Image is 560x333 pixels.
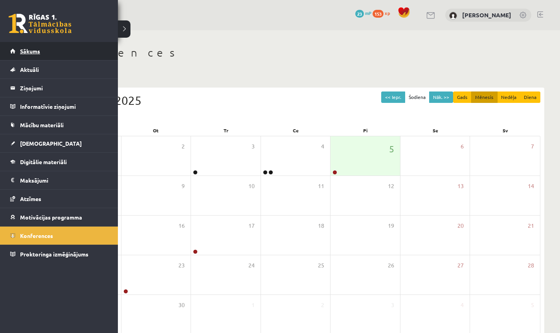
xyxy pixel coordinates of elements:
span: Sākums [20,48,40,55]
span: 23 [178,261,185,270]
span: mP [365,10,371,16]
span: 13 [457,182,464,190]
div: Ce [261,125,331,136]
span: 2 [182,142,185,151]
span: Atzīmes [20,195,41,202]
span: 12 [388,182,394,190]
a: Proktoringa izmēģinājums [10,245,108,263]
a: Aktuāli [10,60,108,79]
div: Se [400,125,470,136]
a: Informatīvie ziņojumi [10,97,108,115]
span: 1 [252,301,255,309]
span: 18 [318,221,324,230]
span: xp [385,10,390,16]
span: 3 [391,301,394,309]
span: 24 [248,261,255,270]
span: Konferences [20,232,53,239]
button: Nedēļa [497,91,520,103]
div: Pi [330,125,400,136]
span: 27 [457,261,464,270]
legend: Ziņojumi [20,79,108,97]
span: 5 [389,142,394,156]
a: Rīgas 1. Tālmācības vidusskola [9,14,72,33]
a: Sākums [10,42,108,60]
span: 5 [531,301,534,309]
span: 30 [178,301,185,309]
a: Motivācijas programma [10,208,108,226]
a: Atzīmes [10,190,108,208]
a: 23 mP [355,10,371,16]
legend: Informatīvie ziņojumi [20,97,108,115]
span: 9 [182,182,185,190]
div: Septembris 2025 [51,91,540,109]
span: 3 [252,142,255,151]
button: Mēnesis [471,91,498,103]
span: 19 [388,221,394,230]
button: << Iepr. [381,91,405,103]
span: 20 [457,221,464,230]
span: 6 [461,142,464,151]
span: Motivācijas programma [20,214,82,221]
h1: Konferences [47,46,544,59]
span: 10 [248,182,255,190]
a: Konferences [10,227,108,245]
img: Rūta Talle [449,12,457,20]
button: Šodiena [405,91,430,103]
span: 4 [321,142,324,151]
div: Sv [470,125,540,136]
a: 153 xp [373,10,394,16]
div: Ot [121,125,191,136]
button: Gads [453,91,472,103]
span: 4 [461,301,464,309]
a: Maksājumi [10,171,108,189]
legend: Maksājumi [20,171,108,189]
span: [DEMOGRAPHIC_DATA] [20,140,82,147]
span: Mācību materiāli [20,121,64,128]
span: 153 [373,10,384,18]
a: Ziņojumi [10,79,108,97]
span: Proktoringa izmēģinājums [20,251,88,258]
span: 21 [528,221,534,230]
span: 7 [531,142,534,151]
span: Digitālie materiāli [20,158,67,165]
span: 17 [248,221,255,230]
a: [PERSON_NAME] [462,11,511,19]
span: 16 [178,221,185,230]
span: 23 [355,10,364,18]
span: 14 [528,182,534,190]
span: 26 [388,261,394,270]
a: [DEMOGRAPHIC_DATA] [10,134,108,152]
span: 2 [321,301,324,309]
div: Tr [191,125,261,136]
span: 28 [528,261,534,270]
a: Digitālie materiāli [10,153,108,171]
a: Mācību materiāli [10,116,108,134]
button: Diena [520,91,540,103]
span: 11 [318,182,324,190]
button: Nāk. >> [429,91,453,103]
span: Aktuāli [20,66,39,73]
span: 25 [318,261,324,270]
